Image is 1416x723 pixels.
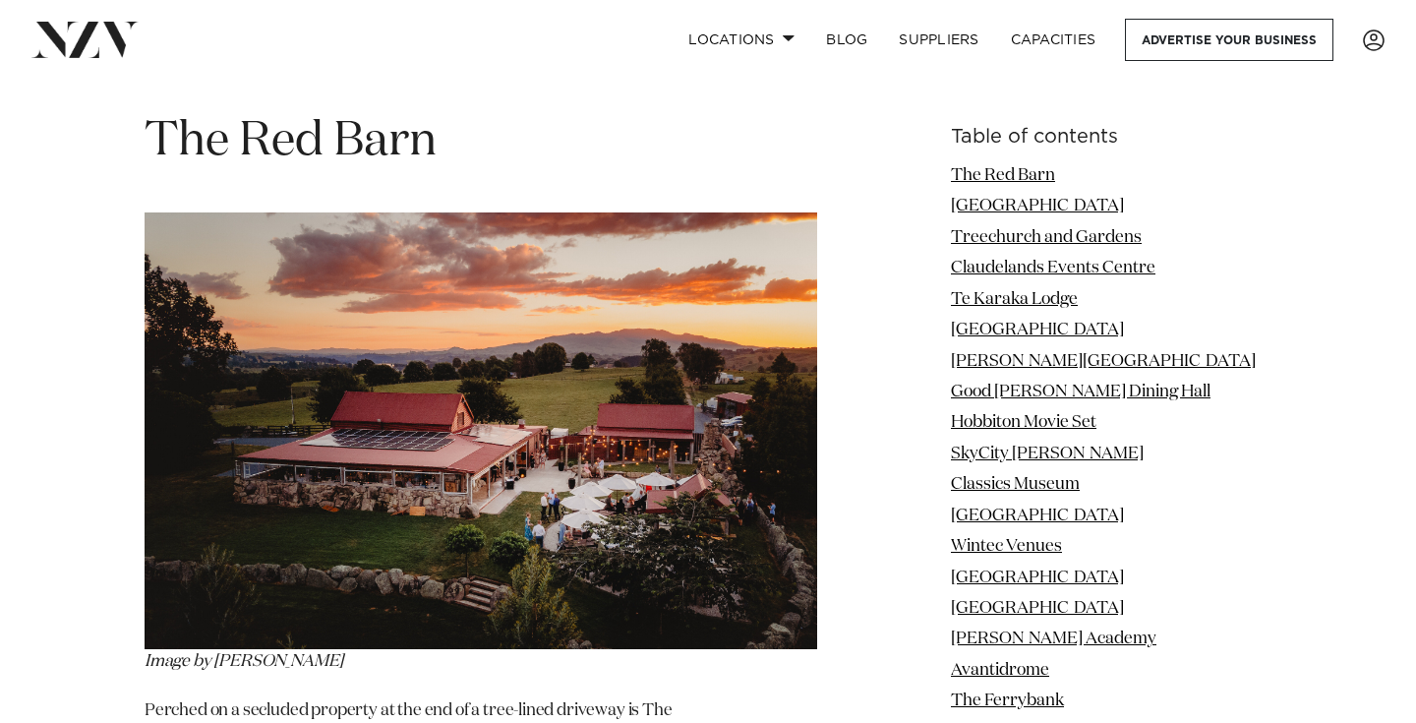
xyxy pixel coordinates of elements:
[31,22,139,57] img: nzv-logo.png
[951,198,1124,214] a: [GEOGRAPHIC_DATA]
[951,662,1049,679] a: Avantidrome
[995,19,1112,61] a: Capacities
[951,446,1144,462] a: SkyCity [PERSON_NAME]
[951,570,1124,586] a: [GEOGRAPHIC_DATA]
[883,19,994,61] a: SUPPLIERS
[951,414,1096,431] a: Hobbiton Movie Set
[951,476,1080,493] a: Classics Museum
[145,118,437,165] span: The Red Barn
[951,353,1256,370] a: [PERSON_NAME][GEOGRAPHIC_DATA]
[951,631,1156,647] a: [PERSON_NAME] Academy
[951,229,1142,246] a: Treechurch and Gardens
[951,167,1055,184] a: The Red Barn
[951,384,1210,400] a: Good [PERSON_NAME] Dining Hall
[951,322,1124,338] a: [GEOGRAPHIC_DATA]
[951,538,1062,555] a: Wintec Venues
[145,653,343,670] em: Image by [PERSON_NAME]
[951,508,1124,524] a: [GEOGRAPHIC_DATA]
[951,600,1124,617] a: [GEOGRAPHIC_DATA]
[951,260,1155,276] a: Claudelands Events Centre
[951,693,1064,709] a: The Ferrybank
[951,127,1271,148] h6: Table of contents
[1125,19,1333,61] a: Advertise your business
[810,19,883,61] a: BLOG
[951,291,1078,308] a: Te Karaka Lodge
[673,19,810,61] a: Locations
